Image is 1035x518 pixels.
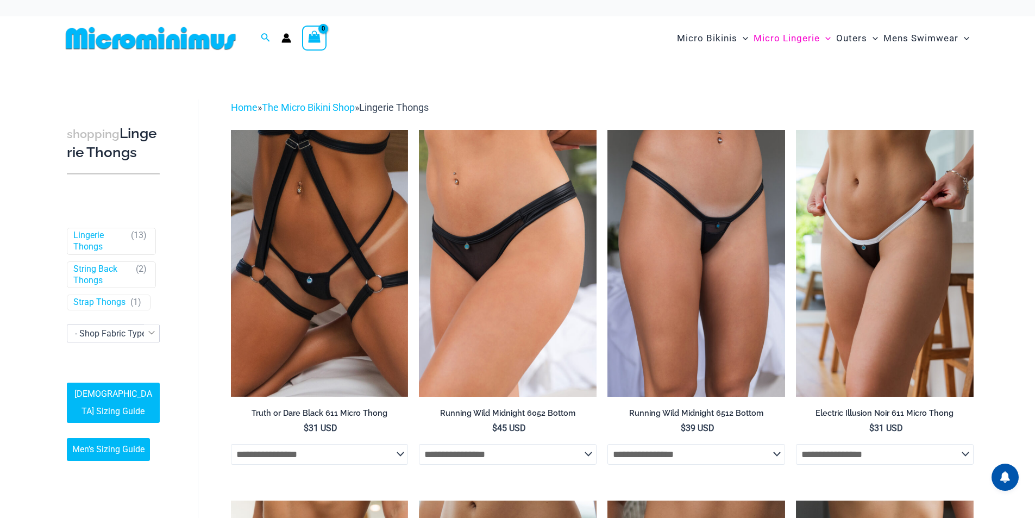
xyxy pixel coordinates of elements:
[231,408,409,419] h2: Truth or Dare Black 611 Micro Thong
[796,408,974,419] h2: Electric Illusion Noir 611 Micro Thong
[492,423,497,433] span: $
[836,24,867,52] span: Outers
[134,230,143,240] span: 13
[607,408,785,422] a: Running Wild Midnight 6512 Bottom
[419,408,597,419] h2: Running Wild Midnight 6052 Bottom
[681,423,714,433] bdi: 39 USD
[304,423,337,433] bdi: 31 USD
[869,423,903,433] bdi: 31 USD
[607,130,785,396] a: Running Wild Midnight 6512 Bottom 10Running Wild Midnight 6512 Bottom 2Running Wild Midnight 6512...
[359,102,429,113] span: Lingerie Thongs
[67,124,160,162] h3: Lingerie Thongs
[131,230,147,253] span: ( )
[262,102,355,113] a: The Micro Bikini Shop
[61,26,240,51] img: MM SHOP LOGO FLAT
[231,102,429,113] span: » »
[73,297,126,308] a: Strap Thongs
[281,33,291,43] a: Account icon link
[673,20,974,57] nav: Site Navigation
[681,423,686,433] span: $
[737,24,748,52] span: Menu Toggle
[139,263,143,273] span: 2
[67,127,120,141] span: shopping
[869,423,874,433] span: $
[133,297,138,307] span: 1
[73,263,131,286] a: String Back Thongs
[75,328,146,339] span: - Shop Fabric Type
[419,130,597,396] a: Running Wild Midnight 6052 Bottom 01Running Wild Midnight 1052 Top 6052 Bottom 05Running Wild Mid...
[958,24,969,52] span: Menu Toggle
[67,324,160,342] span: - Shop Fabric Type
[607,408,785,419] h2: Running Wild Midnight 6512 Bottom
[492,423,526,433] bdi: 45 USD
[231,130,409,396] a: Truth or Dare Black Micro 02Truth or Dare Black 1905 Bodysuit 611 Micro 12Truth or Dare Black 190...
[304,423,309,433] span: $
[67,382,160,422] a: [DEMOGRAPHIC_DATA] Sizing Guide
[136,263,147,286] span: ( )
[302,26,327,51] a: View Shopping Cart, empty
[674,22,751,55] a: Micro BikinisMenu ToggleMenu Toggle
[754,24,820,52] span: Micro Lingerie
[796,408,974,422] a: Electric Illusion Noir 611 Micro Thong
[796,130,974,396] a: Electric Illusion Noir Micro 01Electric Illusion Noir Micro 02Electric Illusion Noir Micro 02
[73,230,126,253] a: Lingerie Thongs
[820,24,831,52] span: Menu Toggle
[67,325,159,342] span: - Shop Fabric Type
[419,408,597,422] a: Running Wild Midnight 6052 Bottom
[796,130,974,396] img: Electric Illusion Noir Micro 01
[867,24,878,52] span: Menu Toggle
[231,408,409,422] a: Truth or Dare Black 611 Micro Thong
[419,130,597,396] img: Running Wild Midnight 6052 Bottom 01
[261,32,271,45] a: Search icon link
[833,22,881,55] a: OutersMenu ToggleMenu Toggle
[883,24,958,52] span: Mens Swimwear
[231,102,258,113] a: Home
[881,22,972,55] a: Mens SwimwearMenu ToggleMenu Toggle
[231,130,409,396] img: Truth or Dare Black Micro 02
[130,297,141,308] span: ( )
[751,22,833,55] a: Micro LingerieMenu ToggleMenu Toggle
[677,24,737,52] span: Micro Bikinis
[67,438,150,460] a: Men’s Sizing Guide
[607,130,785,396] img: Running Wild Midnight 6512 Bottom 10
